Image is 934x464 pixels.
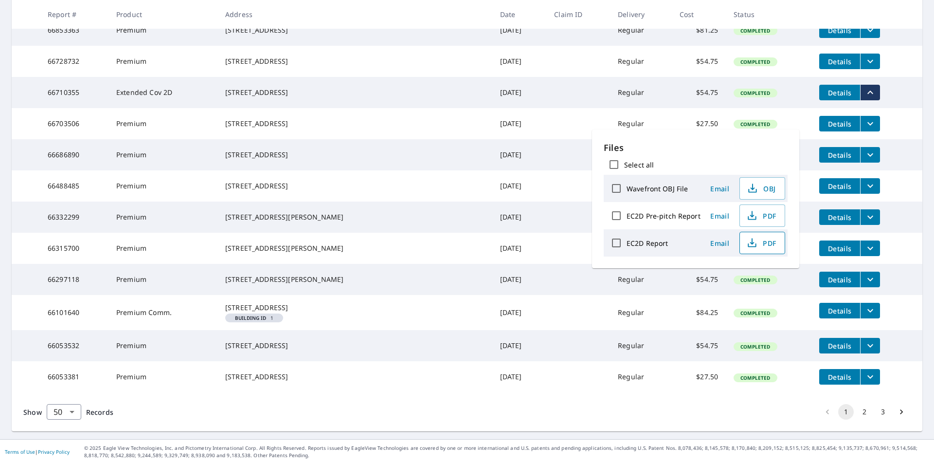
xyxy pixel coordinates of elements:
td: 66710355 [40,77,108,108]
td: $27.50 [672,108,726,139]
div: [STREET_ADDRESS] [225,25,485,35]
td: 66101640 [40,295,108,330]
p: | [5,449,70,455]
button: detailsBtn-66703506 [819,116,860,131]
button: page 1 [838,404,854,420]
span: Details [825,57,854,66]
button: filesDropdownBtn-66101640 [860,303,880,318]
button: filesDropdownBtn-66686890 [860,147,880,163]
button: detailsBtn-66297118 [819,272,860,287]
div: 50 [47,398,81,426]
span: PDF [746,237,777,249]
span: Show [23,408,42,417]
button: filesDropdownBtn-66703506 [860,116,880,131]
td: [DATE] [492,361,547,392]
button: filesDropdownBtn-66053381 [860,369,880,385]
label: Select all [624,160,654,169]
button: filesDropdownBtn-66332299 [860,209,880,225]
button: detailsBtn-66686890 [819,147,860,163]
td: Premium [108,264,217,295]
label: EC2D Report [627,239,668,248]
td: $54.75 [672,77,726,108]
div: [STREET_ADDRESS] [225,303,485,313]
span: Details [825,341,854,351]
button: detailsBtn-66315700 [819,241,860,256]
td: Premium [108,233,217,264]
span: Details [825,275,854,284]
span: 1 [229,316,279,320]
td: $84.25 [672,295,726,330]
td: [DATE] [492,202,547,233]
div: [STREET_ADDRESS][PERSON_NAME] [225,212,485,222]
button: filesDropdownBtn-66297118 [860,272,880,287]
span: Completed [735,27,776,34]
div: [STREET_ADDRESS] [225,56,485,66]
p: © 2025 Eagle View Technologies, Inc. and Pictometry International Corp. All Rights Reserved. Repo... [84,445,929,459]
td: 66853363 [40,15,108,46]
div: [STREET_ADDRESS][PERSON_NAME] [225,275,485,284]
span: PDF [746,210,777,222]
span: Completed [735,121,776,128]
td: Regular [610,295,671,330]
button: filesDropdownBtn-66710355 [860,85,880,100]
button: filesDropdownBtn-66053532 [860,338,880,353]
span: Details [825,119,854,129]
td: Premium [108,330,217,361]
td: [DATE] [492,139,547,170]
td: 66332299 [40,202,108,233]
span: Details [825,150,854,160]
div: [STREET_ADDRESS] [225,88,485,97]
td: Regular [610,77,671,108]
td: 66315700 [40,233,108,264]
td: Premium [108,202,217,233]
button: OBJ [739,177,785,200]
td: Regular [610,15,671,46]
td: 66053381 [40,361,108,392]
em: Building ID [235,316,267,320]
td: [DATE] [492,264,547,295]
div: Show 50 records [47,404,81,420]
td: Premium [108,361,217,392]
span: Completed [735,374,776,381]
td: Regular [610,108,671,139]
div: [STREET_ADDRESS] [225,119,485,129]
td: Premium [108,170,217,202]
button: Email [704,181,736,196]
td: 66488485 [40,170,108,202]
button: Email [704,236,736,251]
td: Premium [108,15,217,46]
button: detailsBtn-66332299 [819,209,860,225]
a: Privacy Policy [38,448,70,455]
button: detailsBtn-66488485 [819,178,860,194]
td: Regular [610,330,671,361]
button: filesDropdownBtn-66728732 [860,54,880,69]
span: Details [825,306,854,316]
td: $27.50 [672,361,726,392]
span: Email [708,239,732,248]
button: detailsBtn-66728732 [819,54,860,69]
td: $81.25 [672,15,726,46]
td: [DATE] [492,15,547,46]
span: Details [825,372,854,382]
span: Completed [735,277,776,283]
button: detailsBtn-66053532 [819,338,860,353]
div: [STREET_ADDRESS] [225,181,485,191]
p: Files [604,141,788,154]
td: Regular [610,264,671,295]
span: Details [825,213,854,222]
button: filesDropdownBtn-66315700 [860,241,880,256]
td: Extended Cov 2D [108,77,217,108]
td: 66053532 [40,330,108,361]
button: filesDropdownBtn-66488485 [860,178,880,194]
td: $54.75 [672,46,726,77]
td: [DATE] [492,170,547,202]
td: [DATE] [492,330,547,361]
span: Email [708,184,732,193]
span: Records [86,408,113,417]
td: 66297118 [40,264,108,295]
td: Regular [610,361,671,392]
td: 66703506 [40,108,108,139]
button: PDF [739,232,785,254]
td: Premium [108,108,217,139]
span: Completed [735,58,776,65]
